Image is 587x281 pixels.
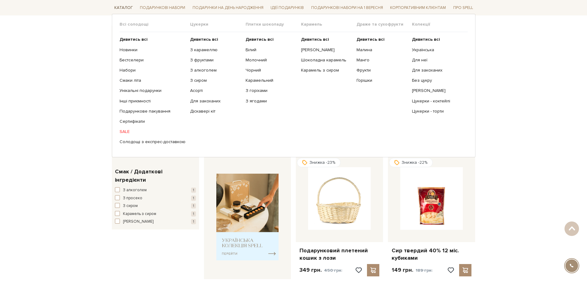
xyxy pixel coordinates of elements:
[115,187,196,193] button: З алкоголем 1
[412,37,440,42] b: Дивитись всі
[416,268,433,273] span: 189 грн.
[190,37,241,42] a: Дивитись всі
[191,203,196,209] span: 1
[412,57,463,63] a: Для неї
[392,247,471,262] a: Сир твердий 40% 12 міс. кубиками
[400,167,463,230] img: Сир твердий 40% 12 міс. кубиками
[190,57,241,63] a: З фруктами
[123,203,138,209] span: З сиром
[357,22,412,27] span: Драже та сухофрукти
[120,129,185,134] a: SALE
[301,37,329,42] b: Дивитись всі
[324,268,342,273] span: 450 грн.
[120,109,185,114] a: Подарункове пакування
[115,219,196,225] button: [PERSON_NAME] 1
[412,98,463,104] a: Цукерки - коктейлі
[120,37,185,42] a: Дивитись всі
[120,88,185,93] a: Унікальні подарунки
[123,211,156,217] span: Карамель з сиром
[268,3,306,13] a: Ідеї подарунків
[120,37,148,42] b: Дивитись всі
[115,203,196,209] button: З сиром 1
[246,22,301,27] span: Плитки шоколаду
[301,57,352,63] a: Шоколадна карамель
[357,37,407,42] a: Дивитись всі
[389,158,433,167] div: Знижка -22%
[190,37,218,42] b: Дивитись всі
[120,47,185,52] a: Новинки
[112,3,135,13] a: Каталог
[412,88,463,93] a: [PERSON_NAME]
[115,167,194,184] span: Смак / Додаткові інгредієнти
[297,158,340,167] div: Знижка -23%
[246,78,296,83] a: Карамельний
[190,3,266,13] a: Подарунки на День народження
[123,187,147,193] span: З алкоголем
[357,57,407,63] a: Манго
[137,3,188,13] a: Подарункові набори
[392,267,433,274] p: 149 грн.
[308,167,371,230] img: Подарунковий плетений кошик з лози
[388,2,448,13] a: Корпоративним клієнтам
[120,22,190,27] span: Всі солодощі
[190,22,246,27] span: Цукерки
[120,57,185,63] a: Бестселери
[246,98,296,104] a: З ягодами
[412,47,463,52] a: Українська
[190,78,241,83] a: З сиром
[357,47,407,52] a: Малина
[120,68,185,73] a: Набори
[300,267,342,274] p: 349 грн.
[190,88,241,93] a: Асорті
[412,109,463,114] a: Цукерки - торти
[357,37,385,42] b: Дивитись всі
[216,174,279,260] img: banner
[191,211,196,217] span: 1
[246,47,296,52] a: Білий
[309,2,385,13] a: Подарункові набори на 1 Вересня
[190,68,241,73] a: З алкоголем
[412,22,467,27] span: Колекції
[115,211,196,217] button: Карамель з сиром 1
[301,68,352,73] a: Карамель з сиром
[120,139,185,145] a: Солодощі з експрес-доставкою
[246,37,296,42] a: Дивитись всі
[301,22,357,27] span: Карамель
[191,188,196,193] span: 1
[246,68,296,73] a: Чорний
[123,195,142,201] span: З просеко
[451,3,475,13] a: Про Spell
[115,195,196,201] button: З просеко 1
[190,109,241,114] a: Діскавері кіт
[412,37,463,42] a: Дивитись всі
[246,88,296,93] a: З горіхами
[120,119,185,124] a: Сертифікати
[357,78,407,83] a: Горішки
[300,247,379,262] a: Подарунковий плетений кошик з лози
[191,196,196,201] span: 1
[120,78,185,83] a: Смаки літа
[412,78,463,83] a: Без цукру
[357,68,407,73] a: Фрукти
[301,37,352,42] a: Дивитись всі
[246,57,296,63] a: Молочний
[301,47,352,52] a: [PERSON_NAME]
[123,219,153,225] span: [PERSON_NAME]
[190,98,241,104] a: Для закоханих
[246,37,274,42] b: Дивитись всі
[191,219,196,224] span: 1
[112,14,475,157] div: Каталог
[120,98,185,104] a: Інші приємності
[190,47,241,52] a: З карамеллю
[412,68,463,73] a: Для закоханих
